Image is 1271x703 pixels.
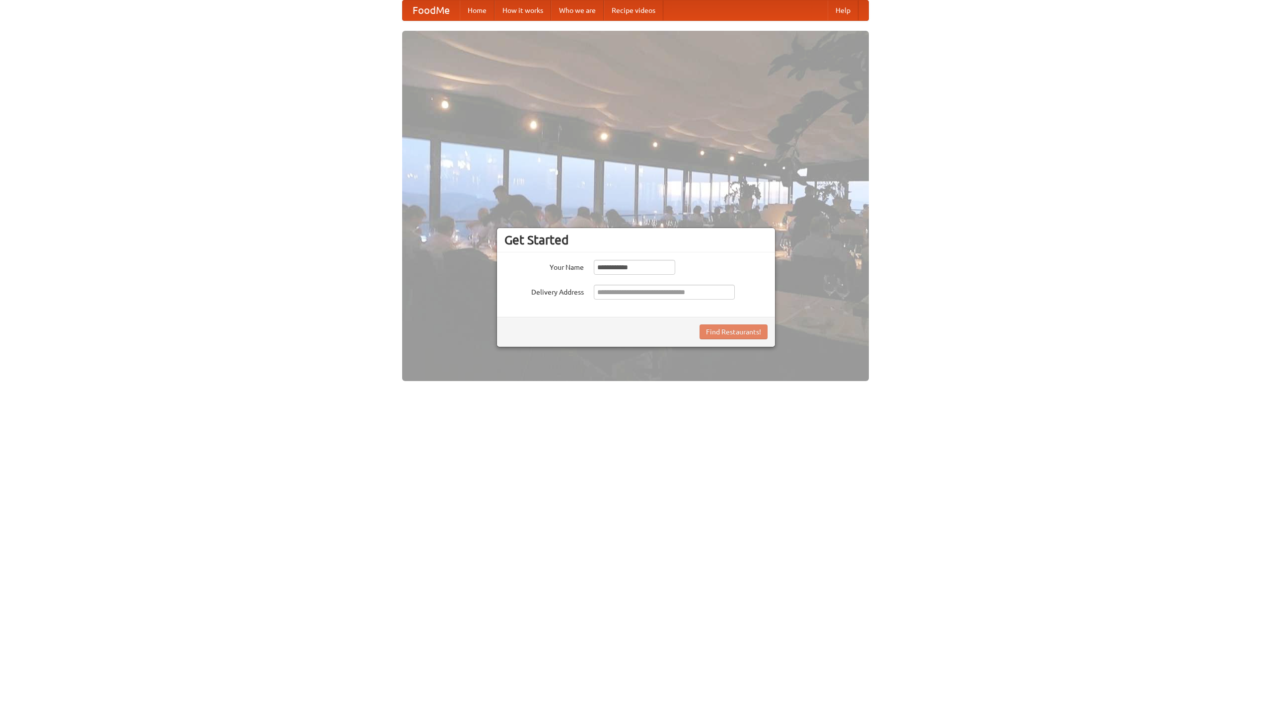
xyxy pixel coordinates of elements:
a: Help [828,0,858,20]
button: Find Restaurants! [700,324,768,339]
label: Delivery Address [504,285,584,297]
a: Who we are [551,0,604,20]
h3: Get Started [504,233,768,247]
a: Home [460,0,494,20]
label: Your Name [504,260,584,272]
a: How it works [494,0,551,20]
a: Recipe videos [604,0,663,20]
a: FoodMe [403,0,460,20]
